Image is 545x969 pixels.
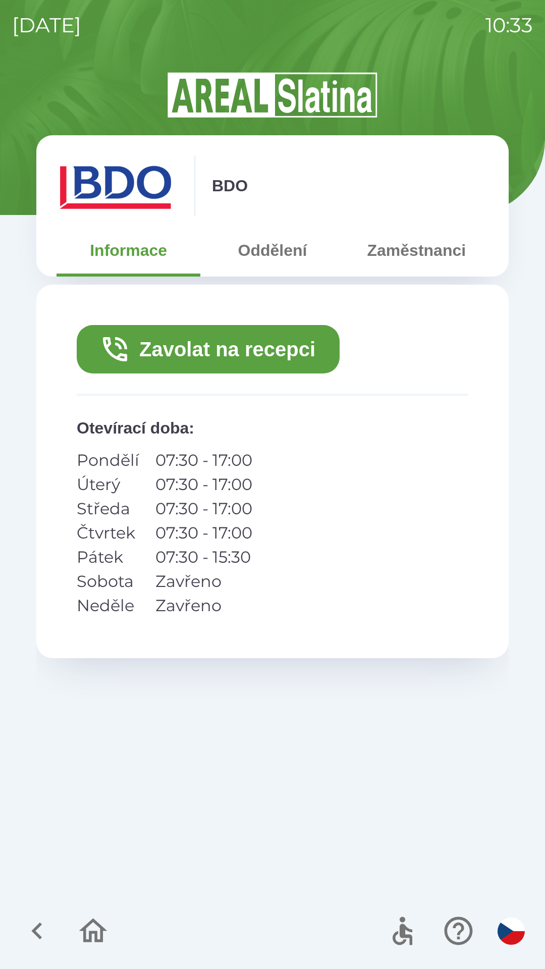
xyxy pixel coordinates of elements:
p: 07:30 - 17:00 [155,497,252,521]
button: Zavolat na recepci [77,325,340,373]
p: BDO [212,174,248,198]
img: Logo [36,71,509,119]
button: Informace [57,232,200,268]
p: 10:33 [485,10,533,40]
p: [DATE] [12,10,81,40]
img: cs flag [498,918,525,945]
img: ae7449ef-04f1-48ed-85b5-e61960c78b50.png [57,155,178,216]
p: Pátek [77,545,139,569]
p: 07:30 - 17:00 [155,521,252,545]
p: Zavřeno [155,594,252,618]
p: Úterý [77,472,139,497]
button: Zaměstnanci [345,232,488,268]
p: Sobota [77,569,139,594]
button: Oddělení [200,232,344,268]
p: 07:30 - 17:00 [155,472,252,497]
p: Čtvrtek [77,521,139,545]
p: Středa [77,497,139,521]
p: 07:30 - 17:00 [155,448,252,472]
p: Zavřeno [155,569,252,594]
p: Otevírací doba : [77,416,468,440]
p: Neděle [77,594,139,618]
p: Pondělí [77,448,139,472]
p: 07:30 - 15:30 [155,545,252,569]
